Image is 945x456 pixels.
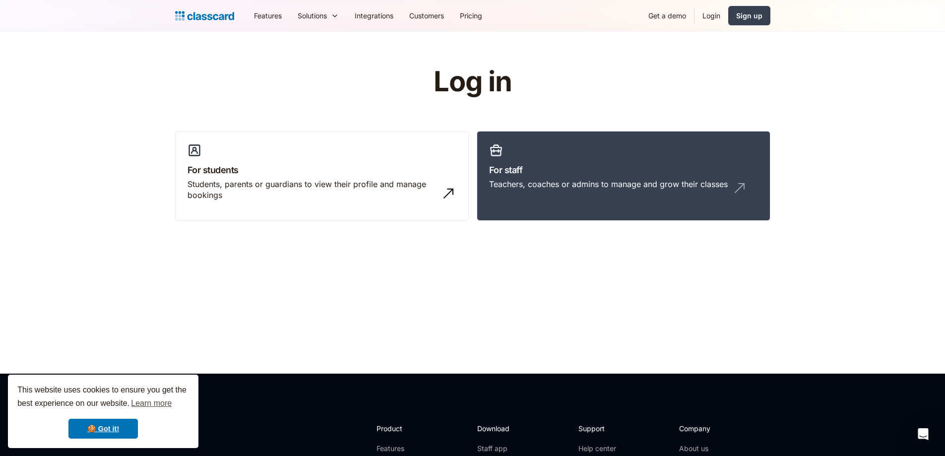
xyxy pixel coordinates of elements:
[175,9,234,23] a: Logo
[736,10,762,21] div: Sign up
[129,396,173,411] a: learn more about cookies
[377,423,430,434] h2: Product
[290,4,347,27] div: Solutions
[679,423,745,434] h2: Company
[246,4,290,27] a: Features
[477,444,518,454] a: Staff app
[640,4,694,27] a: Get a demo
[694,4,728,27] a: Login
[347,4,401,27] a: Integrations
[477,423,518,434] h2: Download
[17,384,189,411] span: This website uses cookies to ensure you get the best experience on our website.
[452,4,490,27] a: Pricing
[68,419,138,439] a: dismiss cookie message
[377,444,430,454] a: Features
[298,10,327,21] div: Solutions
[188,179,437,201] div: Students, parents or guardians to view their profile and manage bookings
[477,131,770,221] a: For staffTeachers, coaches or admins to manage and grow their classes
[578,423,619,434] h2: Support
[679,444,745,454] a: About us
[578,444,619,454] a: Help center
[175,131,469,221] a: For studentsStudents, parents or guardians to view their profile and manage bookings
[315,66,630,97] h1: Log in
[401,4,452,27] a: Customers
[188,163,456,177] h3: For students
[728,6,770,25] a: Sign up
[489,163,758,177] h3: For staff
[8,375,198,448] div: cookieconsent
[489,179,728,190] div: Teachers, coaches or admins to manage and grow their classes
[911,422,935,446] div: Open Intercom Messenger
